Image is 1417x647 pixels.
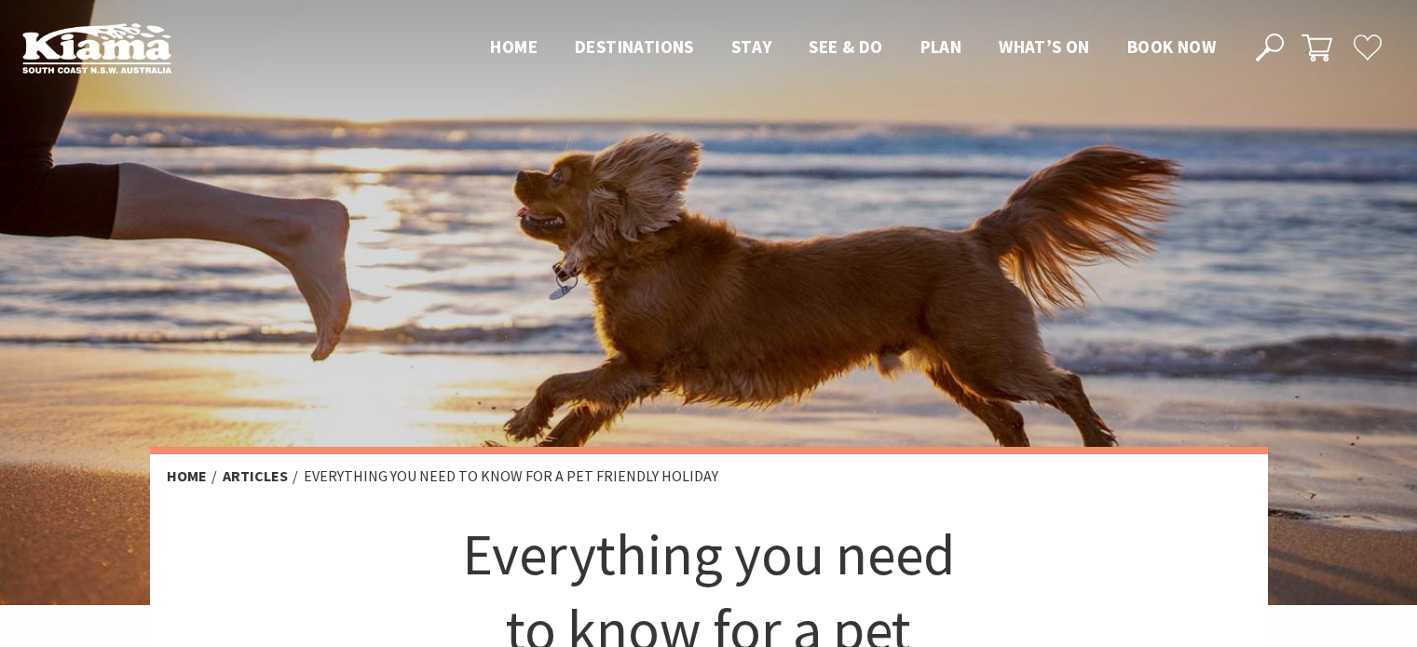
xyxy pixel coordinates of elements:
span: Stay [731,35,772,58]
span: See & Do [809,35,882,58]
span: Home [490,35,538,58]
img: Kiama Logo [22,22,171,74]
span: What’s On [999,35,1090,58]
span: Destinations [575,35,694,58]
span: Book now [1127,35,1216,58]
nav: Main Menu [471,33,1234,63]
a: Home [167,466,207,486]
li: Everything you need to know for a pet friendly holiday [304,465,718,489]
a: Articles [223,466,288,486]
span: Plan [920,35,962,58]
